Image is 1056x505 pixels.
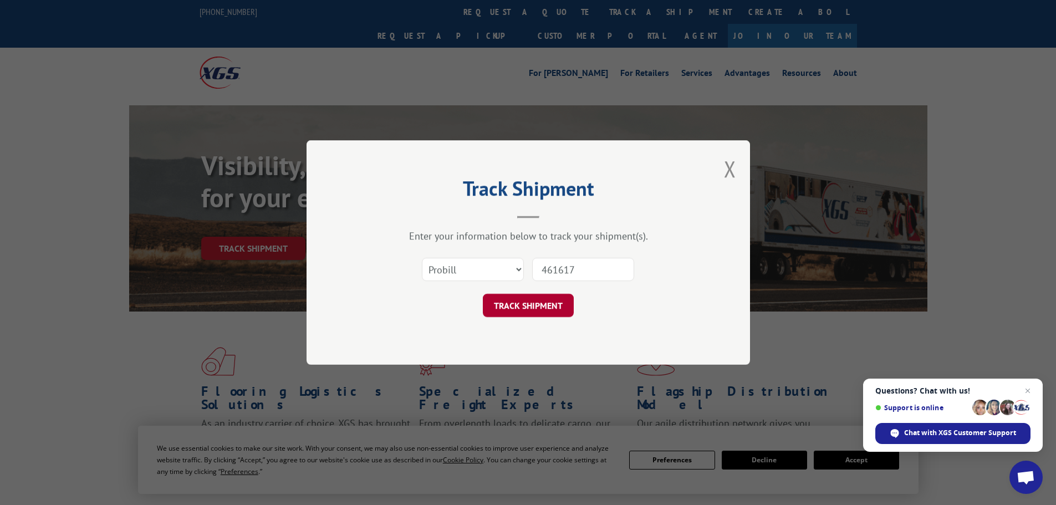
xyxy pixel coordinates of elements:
[1021,384,1034,397] span: Close chat
[875,423,1031,444] div: Chat with XGS Customer Support
[532,258,634,281] input: Number(s)
[875,404,968,412] span: Support is online
[483,294,574,317] button: TRACK SHIPMENT
[1009,461,1043,494] div: Open chat
[724,154,736,183] button: Close modal
[875,386,1031,395] span: Questions? Chat with us!
[362,229,695,242] div: Enter your information below to track your shipment(s).
[904,428,1016,438] span: Chat with XGS Customer Support
[362,181,695,202] h2: Track Shipment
